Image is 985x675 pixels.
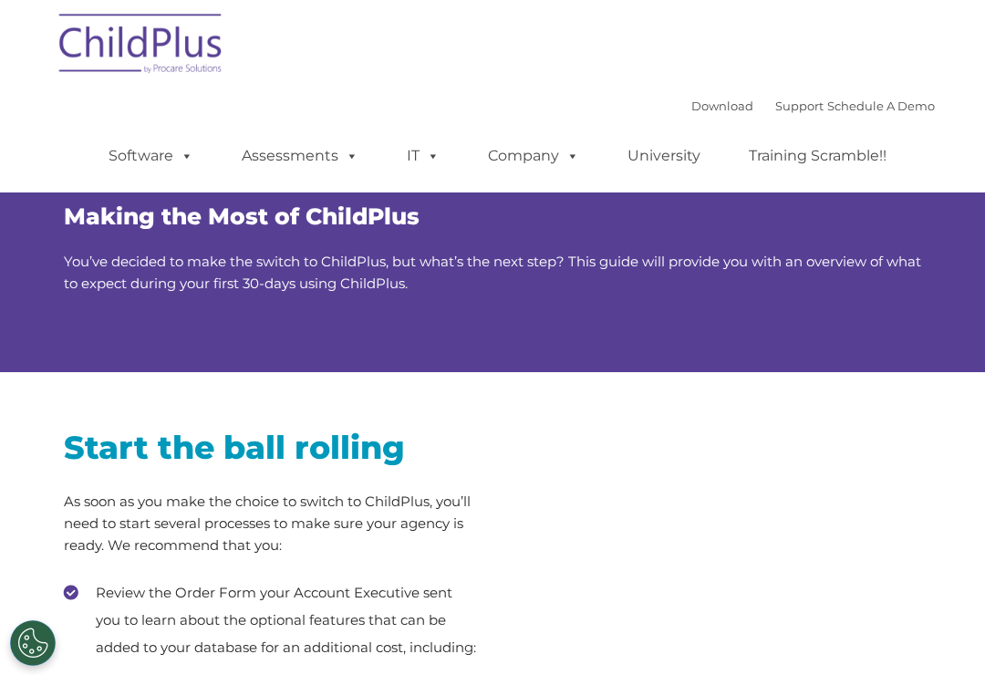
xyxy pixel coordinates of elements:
[64,253,921,292] span: You’ve decided to make the switch to ChildPlus, but what’s the next step? This guide will provide...
[691,99,935,113] font: |
[64,491,479,556] p: As soon as you make the choice to switch to ChildPlus, you’ll need to start several processes to ...
[731,138,905,174] a: Training Scramble!!
[470,138,597,174] a: Company
[64,202,420,230] span: Making the Most of ChildPlus
[90,138,212,174] a: Software
[691,99,753,113] a: Download
[10,620,56,666] button: Cookies Settings
[223,138,377,174] a: Assessments
[389,138,458,174] a: IT
[50,1,233,92] img: ChildPlus by Procare Solutions
[609,138,719,174] a: University
[827,99,935,113] a: Schedule A Demo
[64,427,479,468] h2: Start the ball rolling
[775,99,824,113] a: Support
